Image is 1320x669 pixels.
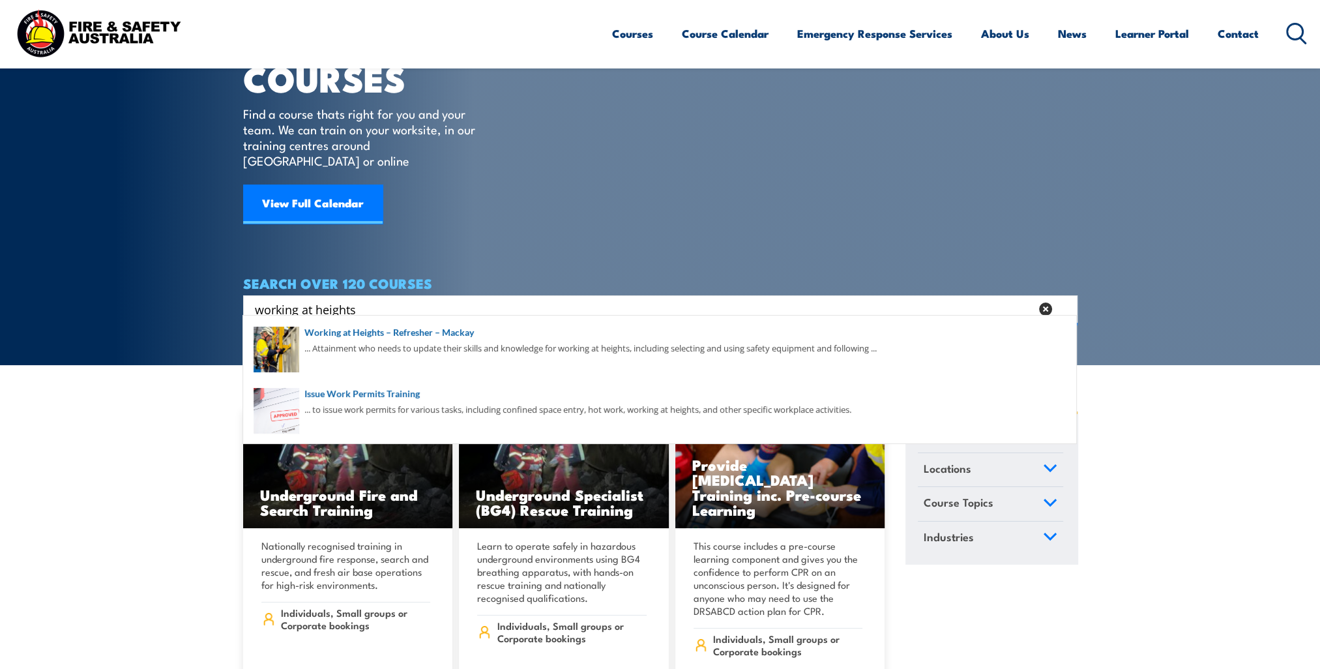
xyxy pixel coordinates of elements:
[918,522,1063,556] a: Industries
[1055,300,1073,318] button: Search magnifier button
[675,411,885,529] img: Low Voltage Rescue and Provide CPR
[243,411,453,529] a: Underground Fire and Search Training
[682,16,769,51] a: Course Calendar
[243,106,481,168] p: Find a course thats right for you and your team. We can train on your worksite, in our training c...
[612,16,653,51] a: Courses
[924,494,993,511] span: Course Topics
[476,487,652,517] h3: Underground Specialist (BG4) Rescue Training
[675,411,885,529] a: Provide [MEDICAL_DATA] Training inc. Pre-course Learning
[254,387,1066,401] a: Issue Work Permits Training
[924,528,974,546] span: Industries
[254,325,1066,340] a: Working at Heights – Refresher – Mackay
[692,457,868,517] h3: Provide [MEDICAL_DATA] Training inc. Pre-course Learning
[477,539,647,604] p: Learn to operate safely in hazardous underground environments using BG4 breathing apparatus, with...
[694,539,863,617] p: This course includes a pre-course learning component and gives you the confidence to perform CPR ...
[261,539,431,591] p: Nationally recognised training in underground fire response, search and rescue, and fresh air bas...
[918,487,1063,521] a: Course Topics
[459,411,669,529] img: Underground mine rescue
[459,411,669,529] a: Underground Specialist (BG4) Rescue Training
[255,299,1031,319] input: Search input
[918,453,1063,487] a: Locations
[243,63,494,93] h1: COURSES
[497,619,647,644] span: Individuals, Small groups or Corporate bookings
[924,460,971,477] span: Locations
[1115,16,1189,51] a: Learner Portal
[797,16,952,51] a: Emergency Response Services
[243,411,453,529] img: Underground mine rescue
[260,487,436,517] h3: Underground Fire and Search Training
[981,16,1029,51] a: About Us
[713,632,862,657] span: Individuals, Small groups or Corporate bookings
[243,276,1078,290] h4: SEARCH OVER 120 COURSES
[1218,16,1259,51] a: Contact
[257,300,1033,318] form: Search form
[281,606,430,631] span: Individuals, Small groups or Corporate bookings
[243,185,383,224] a: View Full Calendar
[1058,16,1087,51] a: News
